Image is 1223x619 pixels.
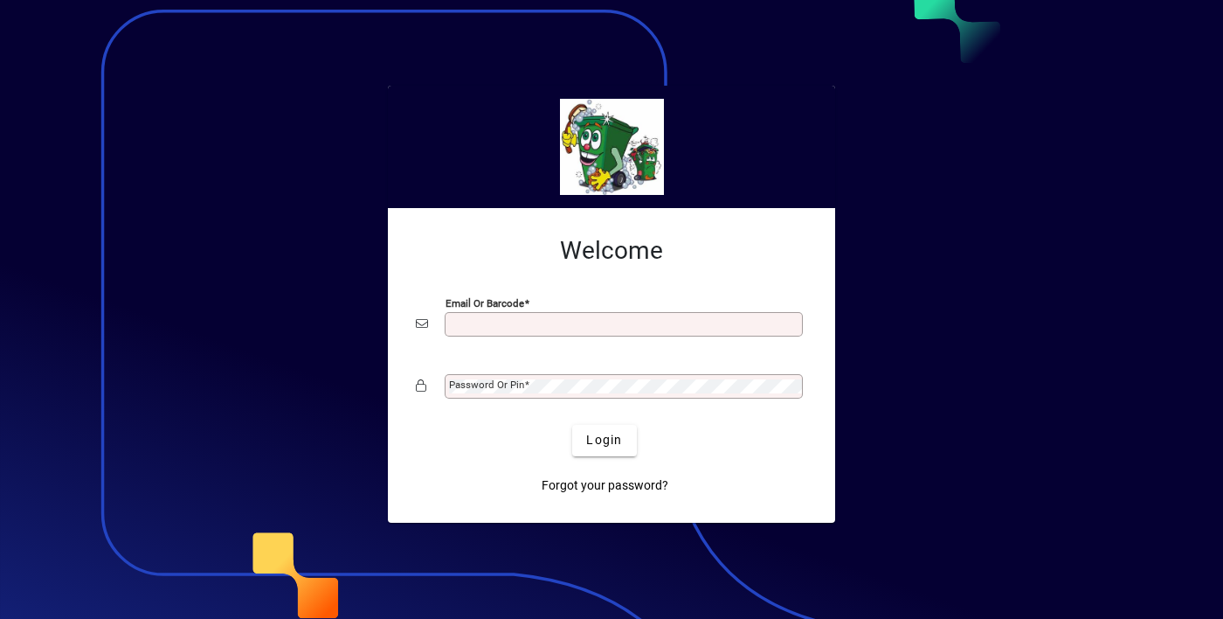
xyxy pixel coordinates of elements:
[586,431,622,449] span: Login
[572,425,636,456] button: Login
[535,470,675,502] a: Forgot your password?
[446,296,524,309] mat-label: Email or Barcode
[542,476,668,495] span: Forgot your password?
[416,236,807,266] h2: Welcome
[449,379,524,391] mat-label: Password or Pin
